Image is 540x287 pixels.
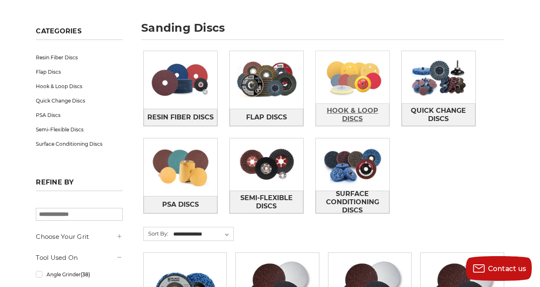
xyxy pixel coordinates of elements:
span: Contact us [488,265,526,273]
h5: Refine by [36,178,123,191]
select: Sort By: [172,228,233,240]
a: Angle Grinder [36,267,123,282]
a: Semi-Flexible Discs [36,122,123,137]
span: Quick Change Discs [402,104,475,126]
a: Flap Discs [230,109,303,126]
span: (38) [81,271,90,278]
a: Resin Fiber Discs [36,50,123,65]
span: Flap Discs [246,110,287,124]
h5: Categories [36,27,123,40]
img: Semi-Flexible Discs [230,138,303,191]
h5: Tool Used On [36,253,123,263]
img: Resin Fiber Discs [144,54,217,106]
img: PSA Discs [144,141,217,193]
span: Surface Conditioning Discs [316,187,389,217]
a: Semi-Flexible Discs [230,191,303,213]
img: Flap Discs [230,54,303,106]
h1: sanding discs [141,22,504,40]
span: Resin Fiber Discs [147,110,214,124]
a: Surface Conditioning Discs [36,137,123,151]
a: Surface Conditioning Discs [316,191,389,213]
span: Hook & Loop Discs [316,104,389,126]
img: Quick Change Discs [402,51,475,103]
span: Semi-Flexible Discs [230,191,303,213]
h5: Choose Your Grit [36,232,123,242]
a: Hook & Loop Discs [36,79,123,93]
a: Resin Fiber Discs [144,109,217,126]
a: Quick Change Discs [36,93,123,108]
label: Sort By: [144,227,168,240]
a: Flap Discs [36,65,123,79]
a: Quick Change Discs [402,103,475,126]
button: Contact us [466,256,532,281]
a: PSA Discs [144,196,217,214]
a: Hook & Loop Discs [316,103,389,126]
img: Surface Conditioning Discs [316,138,389,191]
a: PSA Discs [36,108,123,122]
img: Hook & Loop Discs [316,51,389,103]
span: PSA Discs [162,198,199,212]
